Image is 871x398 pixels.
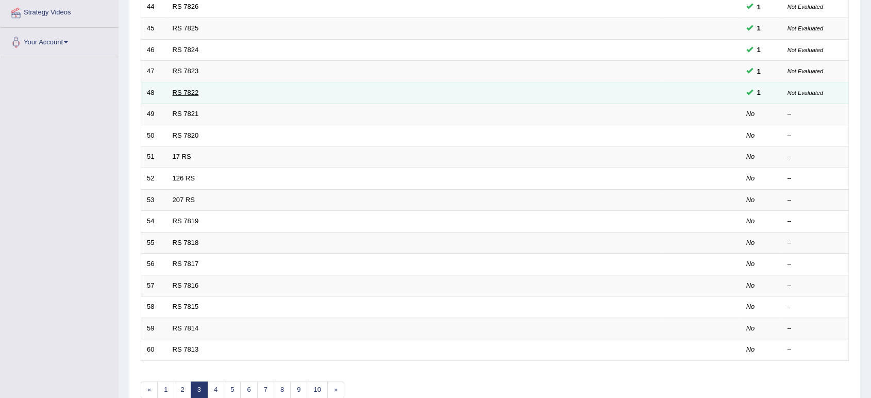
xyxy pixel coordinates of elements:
[141,39,167,61] td: 46
[173,110,199,118] a: RS 7821
[173,303,199,310] a: RS 7815
[788,345,843,355] div: –
[753,23,765,34] span: You can still take this question
[173,196,195,204] a: 207 RS
[788,131,843,141] div: –
[173,131,199,139] a: RS 7820
[141,125,167,146] td: 50
[141,211,167,233] td: 54
[746,281,755,289] em: No
[173,153,191,160] a: 17 RS
[746,217,755,225] em: No
[1,28,118,54] a: Your Account
[173,24,199,32] a: RS 7825
[788,25,823,31] small: Not Evaluated
[173,67,199,75] a: RS 7823
[141,82,167,104] td: 48
[141,168,167,189] td: 52
[788,259,843,269] div: –
[788,324,843,334] div: –
[788,47,823,53] small: Not Evaluated
[141,232,167,254] td: 55
[173,281,199,289] a: RS 7816
[173,174,195,182] a: 126 RS
[788,217,843,226] div: –
[141,275,167,296] td: 57
[788,195,843,205] div: –
[788,152,843,162] div: –
[173,345,199,353] a: RS 7813
[788,302,843,312] div: –
[173,239,199,246] a: RS 7818
[746,303,755,310] em: No
[746,110,755,118] em: No
[141,61,167,82] td: 47
[141,318,167,339] td: 59
[788,281,843,291] div: –
[788,238,843,248] div: –
[746,174,755,182] em: No
[746,345,755,353] em: No
[753,2,765,12] span: You can still take this question
[173,46,199,54] a: RS 7824
[753,87,765,98] span: You can still take this question
[746,196,755,204] em: No
[788,109,843,119] div: –
[173,89,199,96] a: RS 7822
[141,189,167,211] td: 53
[173,3,199,10] a: RS 7826
[141,254,167,275] td: 56
[753,66,765,77] span: You can still take this question
[746,260,755,268] em: No
[788,174,843,184] div: –
[141,104,167,125] td: 49
[173,260,199,268] a: RS 7817
[141,18,167,40] td: 45
[141,339,167,361] td: 60
[746,239,755,246] em: No
[753,44,765,55] span: You can still take this question
[173,217,199,225] a: RS 7819
[746,153,755,160] em: No
[141,296,167,318] td: 58
[746,324,755,332] em: No
[788,4,823,10] small: Not Evaluated
[746,131,755,139] em: No
[788,68,823,74] small: Not Evaluated
[141,146,167,168] td: 51
[788,90,823,96] small: Not Evaluated
[173,324,199,332] a: RS 7814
